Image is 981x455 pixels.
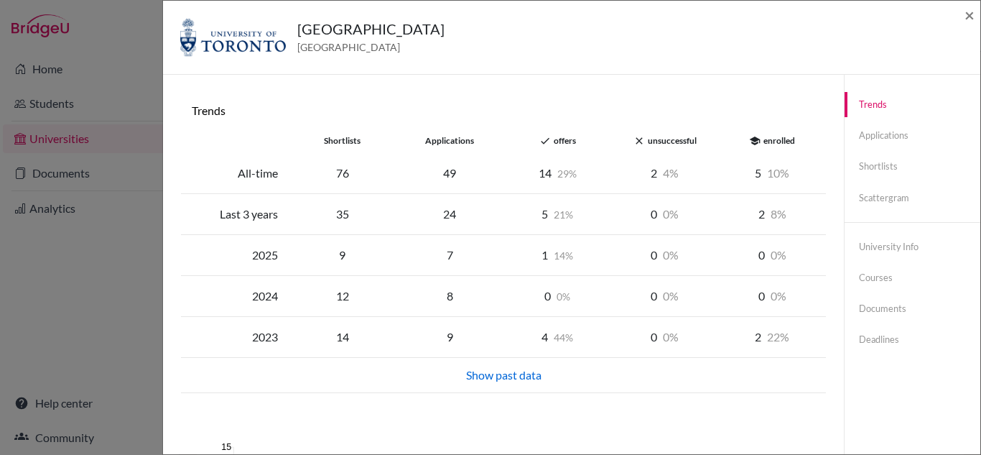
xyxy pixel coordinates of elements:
div: 24 [396,206,503,223]
span: enrolled [763,135,795,146]
div: Last 3 years [181,206,289,223]
div: 76 [289,165,396,182]
span: offers [554,135,576,146]
a: Courses [845,265,980,290]
div: 2024 [181,288,289,305]
span: 8 [771,207,786,221]
span: 0 [557,290,570,303]
a: Shortlists [845,154,980,179]
span: × [964,4,975,25]
i: close [633,135,645,147]
div: 9 [396,328,503,346]
a: University info [845,234,980,259]
a: Trends [845,92,980,117]
div: 0 [611,288,719,305]
div: Show past data [190,367,817,384]
h5: [GEOGRAPHIC_DATA] [297,18,445,40]
i: school [749,135,761,147]
div: 0 [719,288,827,305]
div: 7 [396,247,503,264]
div: 14 [289,328,396,346]
div: 0 [611,247,719,264]
span: 0 [663,248,679,262]
div: All-time [181,165,289,182]
div: 2 [611,165,719,182]
span: 0 [663,289,679,303]
div: 5 [719,165,827,182]
span: 0 [771,248,786,262]
span: 0 [663,330,679,344]
span: 10 [767,166,789,180]
span: 21 [554,208,573,221]
a: Scattergram [845,185,980,211]
div: 2023 [181,328,289,346]
a: Applications [845,123,980,148]
div: shortlists [289,134,396,147]
button: Close [964,6,975,24]
span: 0 [663,207,679,221]
span: 0 [771,289,786,303]
div: 0 [611,206,719,223]
div: 49 [396,165,503,182]
i: done [539,135,551,147]
text: 15 [221,442,231,452]
span: 4 [663,166,679,180]
div: 2025 [181,247,289,264]
div: 4 [503,328,611,346]
span: [GEOGRAPHIC_DATA] [297,40,445,55]
span: unsuccessful [648,135,697,146]
div: 12 [289,288,396,305]
div: 2 [719,328,827,346]
div: 35 [289,206,396,223]
div: 0 [719,247,827,264]
span: 14 [554,249,573,262]
div: 0 [611,328,719,346]
h6: Trends [192,104,815,117]
a: Documents [845,296,980,321]
a: Deadlines [845,327,980,352]
div: 9 [289,247,396,264]
div: 2 [719,206,827,223]
span: 44 [554,331,573,344]
div: 1 [503,247,611,264]
div: applications [396,134,503,147]
span: 29 [557,167,577,180]
div: 0 [503,288,611,305]
div: 14 [503,165,611,182]
img: ca_tor_9z1g8r0r.png [180,18,286,57]
div: 8 [396,288,503,305]
div: 5 [503,206,611,223]
span: 22 [767,330,789,344]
